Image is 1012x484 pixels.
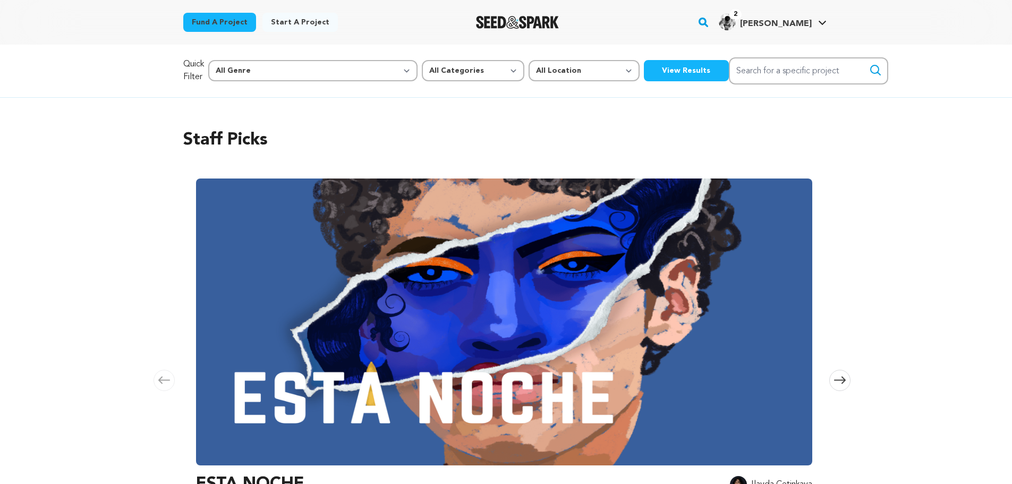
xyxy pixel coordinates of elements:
[183,128,829,153] h2: Staff Picks
[262,13,338,32] a: Start a project
[717,11,829,30] a: Trevor H.'s Profile
[644,60,729,81] button: View Results
[183,58,204,83] p: Quick Filter
[729,9,742,20] span: 2
[476,16,559,29] a: Seed&Spark Homepage
[729,57,888,84] input: Search for a specific project
[196,179,812,465] img: ESTA NOCHE image
[740,20,812,28] span: [PERSON_NAME]
[719,13,736,30] img: picture.jpeg
[719,13,812,30] div: Trevor H.'s Profile
[717,11,829,33] span: Trevor H.'s Profile
[183,13,256,32] a: Fund a project
[476,16,559,29] img: Seed&Spark Logo Dark Mode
